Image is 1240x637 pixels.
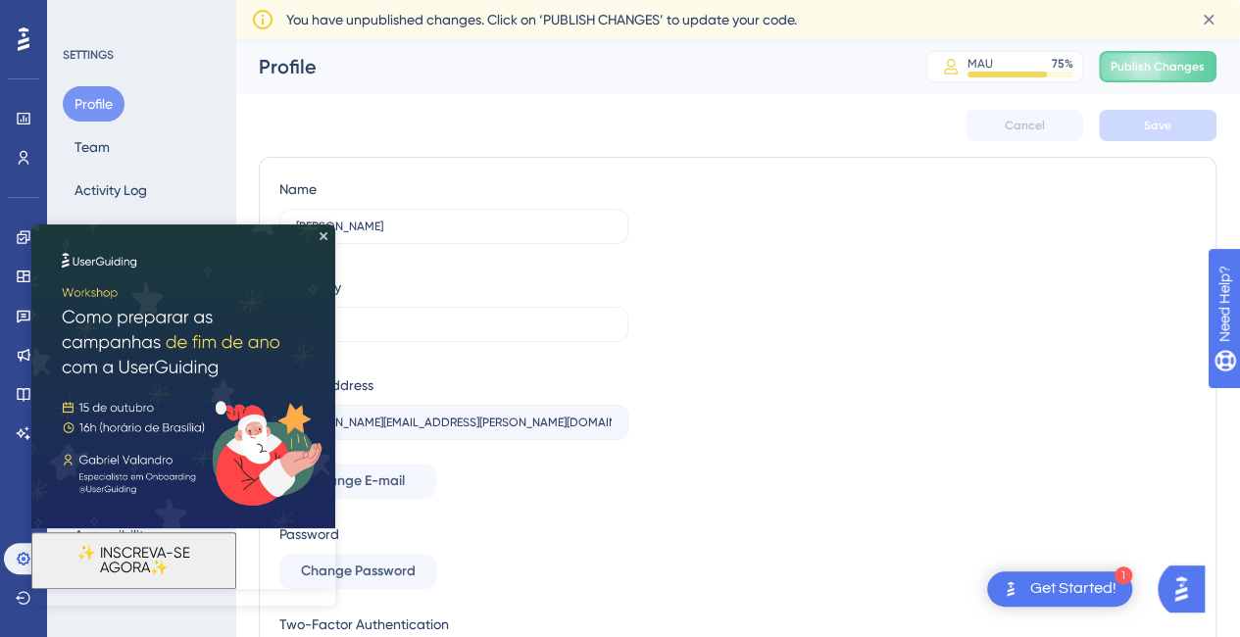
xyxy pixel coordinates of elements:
span: Save [1144,118,1171,133]
input: Company Name [296,318,612,331]
button: Profile [63,86,124,122]
div: 75 % [1052,56,1073,72]
div: Close Preview [288,8,296,16]
span: Need Help? [46,5,123,28]
div: Password [279,522,628,546]
span: Publish Changes [1111,59,1205,74]
div: Get Started! [1030,578,1116,600]
button: Installation [63,216,155,251]
div: 1 [1115,566,1132,584]
button: Change Password [279,554,436,589]
iframe: UserGuiding AI Assistant Launcher [1158,560,1216,618]
div: Open Get Started! checklist, remaining modules: 1 [987,571,1132,607]
button: Team [63,129,122,165]
button: Publish Changes [1099,51,1216,82]
input: E-mail Address [296,416,612,429]
img: launcher-image-alternative-text [999,577,1022,601]
button: Activity Log [63,172,159,208]
div: Two-Factor Authentication [279,612,628,636]
span: You have unpublished changes. Click on ‘PUBLISH CHANGES’ to update your code. [286,8,797,31]
button: Change E-mail [279,464,436,499]
input: Name Surname [296,220,612,233]
div: SETTINGS [63,47,222,63]
span: Cancel [1005,118,1045,133]
div: Name [279,177,317,201]
button: Save [1099,110,1216,141]
span: Change Password [301,560,416,583]
div: Profile [259,53,877,80]
span: Change E-mail [311,469,405,493]
div: MAU [967,56,993,72]
button: Cancel [966,110,1083,141]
